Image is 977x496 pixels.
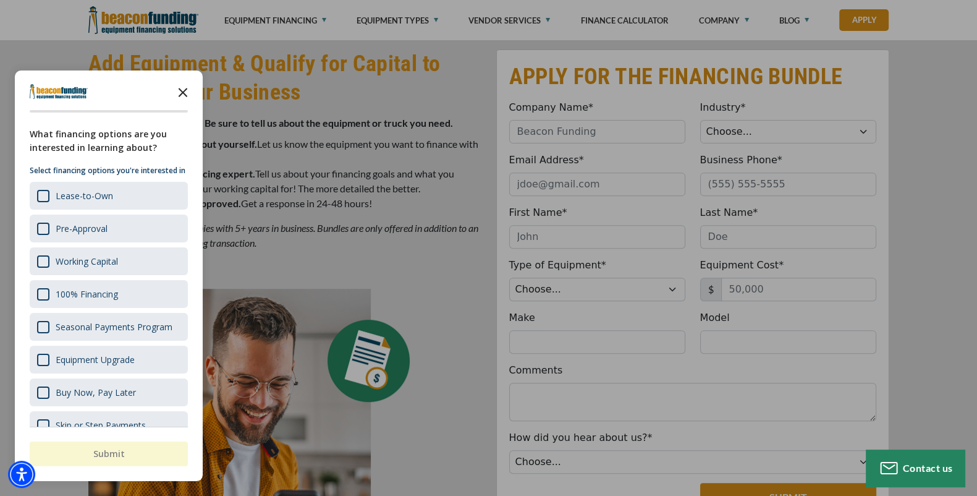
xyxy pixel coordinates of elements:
button: Contact us [866,450,965,487]
div: Accessibility Menu [8,461,35,488]
div: 100% Financing [30,280,188,308]
div: Skip or Step Payments [56,419,146,431]
p: Select financing options you're interested in [30,165,188,177]
div: Pre-Approval [30,215,188,242]
div: 100% Financing [56,288,118,300]
div: Skip or Step Payments [30,411,188,439]
div: Working Capital [30,247,188,275]
div: Seasonal Payments Program [56,321,172,333]
img: Company logo [30,84,88,99]
div: Equipment Upgrade [56,354,135,366]
div: Equipment Upgrade [30,346,188,374]
span: Contact us [903,462,953,474]
div: Working Capital [56,255,118,267]
button: Submit [30,442,188,466]
div: Buy Now, Pay Later [30,378,188,406]
div: Buy Now, Pay Later [56,387,136,398]
div: Lease-to-Own [56,190,113,202]
div: Pre-Approval [56,223,108,234]
div: Seasonal Payments Program [30,313,188,341]
button: Close the survey [171,79,195,104]
div: Survey [15,71,203,481]
div: Lease-to-Own [30,182,188,210]
div: What financing options are you interested in learning about? [30,127,188,155]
